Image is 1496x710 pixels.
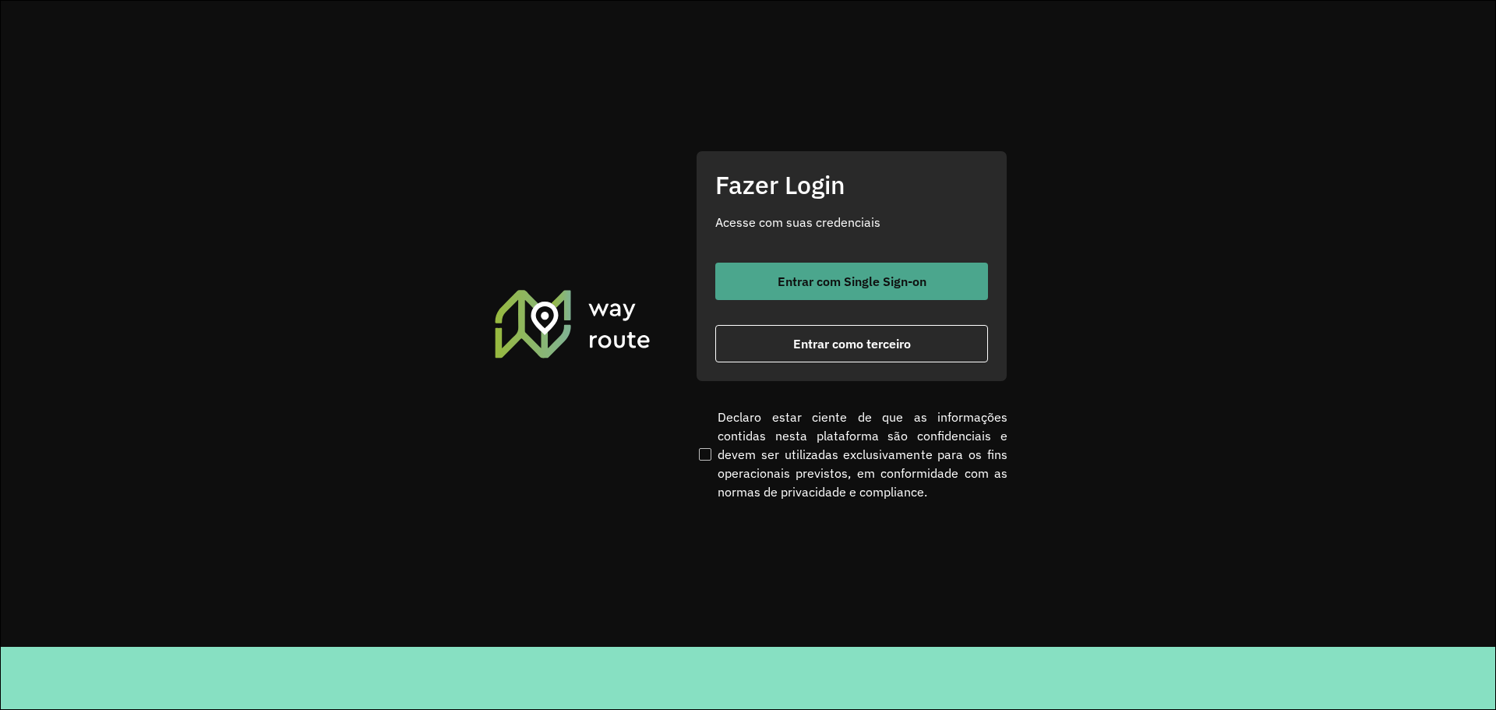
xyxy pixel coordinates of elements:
[715,263,988,300] button: button
[696,408,1007,501] label: Declaro estar ciente de que as informações contidas nesta plataforma são confidenciais e devem se...
[715,170,988,200] h2: Fazer Login
[715,213,988,231] p: Acesse com suas credenciais
[793,337,911,350] span: Entrar como terceiro
[492,288,653,359] img: Roteirizador AmbevTech
[778,275,926,288] span: Entrar com Single Sign-on
[715,325,988,362] button: button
